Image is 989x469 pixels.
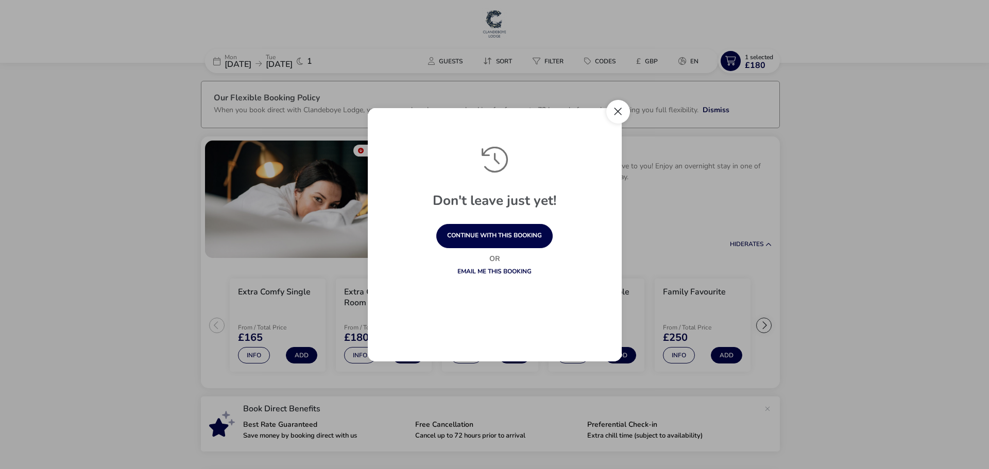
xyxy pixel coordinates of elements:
button: Close [606,100,630,124]
h1: Don't leave just yet! [383,194,607,224]
div: exitPrevention [368,108,622,361]
p: Or [412,253,577,264]
a: Email me this booking [457,267,532,275]
button: continue with this booking [436,224,553,248]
